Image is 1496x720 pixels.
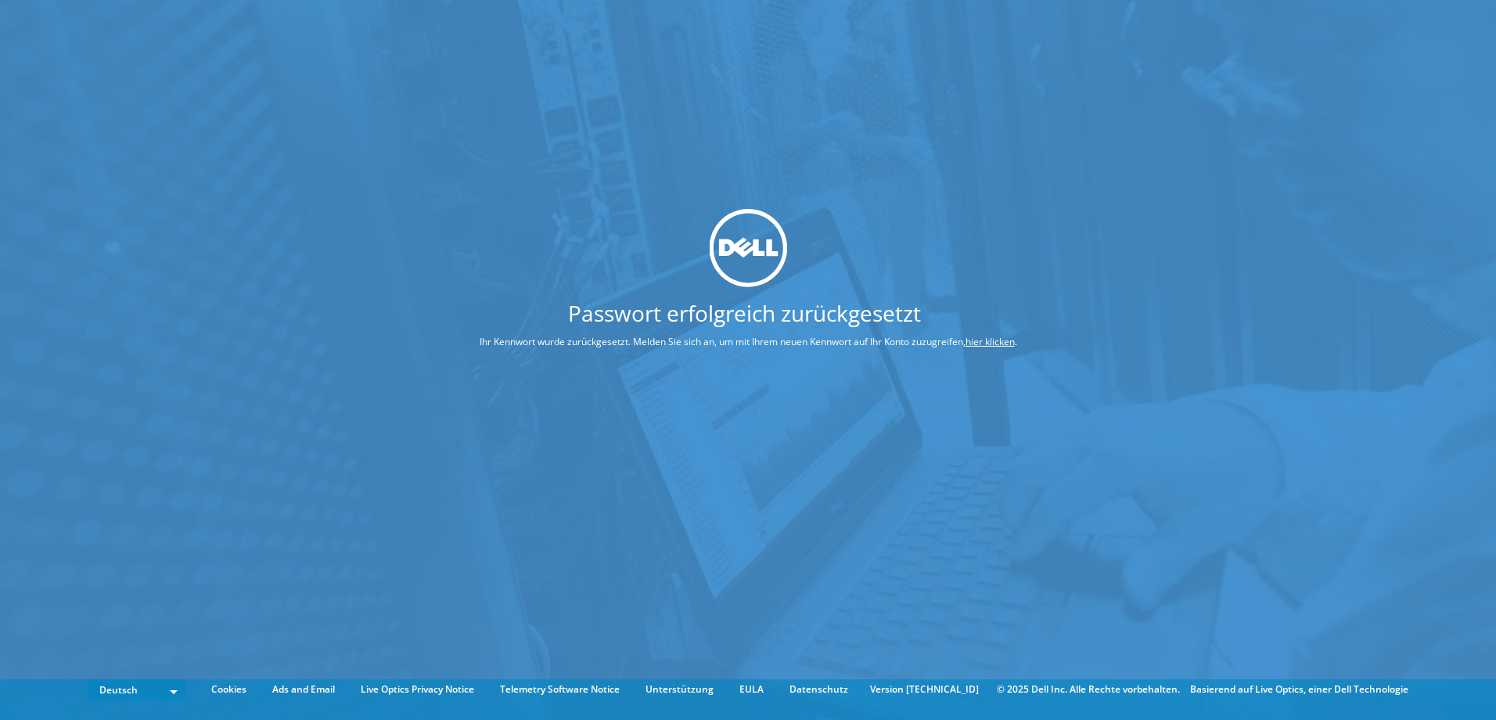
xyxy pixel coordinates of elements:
p: Ihr Kennwort wurde zurückgesetzt. Melden Sie sich an, um mit Ihrem neuen Kennwort auf Ihr Konto z... [421,333,1076,351]
a: EULA [728,681,775,698]
a: Unterstützung [634,681,725,698]
a: Telemetry Software Notice [488,681,631,698]
a: Ads and Email [261,681,347,698]
a: Cookies [200,681,258,698]
li: Version [TECHNICAL_ID] [862,681,987,698]
h1: Passwort erfolgreich zurückgesetzt [421,302,1068,324]
img: dell_svg_logo.svg [709,209,787,287]
a: Live Optics Privacy Notice [349,681,486,698]
li: Basierend auf Live Optics, einer Dell Technologie [1190,681,1408,698]
a: Datenschutz [778,681,860,698]
a: hier klicken [966,335,1015,348]
li: © 2025 Dell Inc. Alle Rechte vorbehalten. [989,681,1188,698]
